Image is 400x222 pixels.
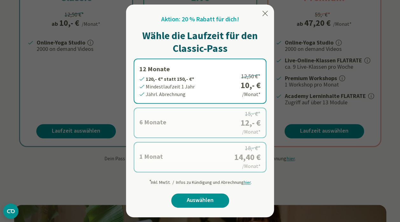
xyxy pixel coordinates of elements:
button: CMP-Widget öffnen [3,204,18,219]
h1: Wähle die Laufzeit für den Classic-Pass [134,29,266,55]
span: hier [244,179,251,185]
div: Inkl. MwSt. / Infos zu Kündigung und Abrechnung . [149,176,252,186]
h2: Aktion: 20 % Rabatt für dich! [161,15,239,24]
a: Auswählen [171,193,229,208]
